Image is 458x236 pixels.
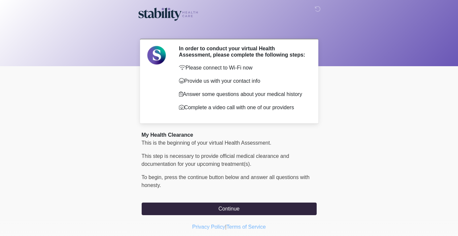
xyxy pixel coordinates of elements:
button: Continue [142,203,317,215]
span: This is the beginning of your virtual Health Assessment. [142,140,271,146]
a: Privacy Policy [192,224,225,230]
h1: ‎ ‎ ‎ [137,24,322,36]
h2: In order to conduct your virtual Health Assessment, please complete the following steps: [179,45,307,58]
a: Terms of Service [227,224,266,230]
p: Please connect to Wi-Fi now [179,64,307,72]
a: | [225,224,227,230]
span: This step is necessary to provide official medical clearance and documentation for your upcoming ... [142,153,289,167]
p: Answer some questions about your medical history [179,90,307,98]
p: Complete a video call with one of our providers [179,104,307,112]
span: To begin, [142,174,164,180]
span: press the continue button below and answer all questions with honesty. [142,174,310,188]
p: Provide us with your contact info [179,77,307,85]
div: My Health Clearance [142,131,317,139]
img: Stability Healthcare Logo [135,5,201,22]
img: Agent Avatar [147,45,166,65]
